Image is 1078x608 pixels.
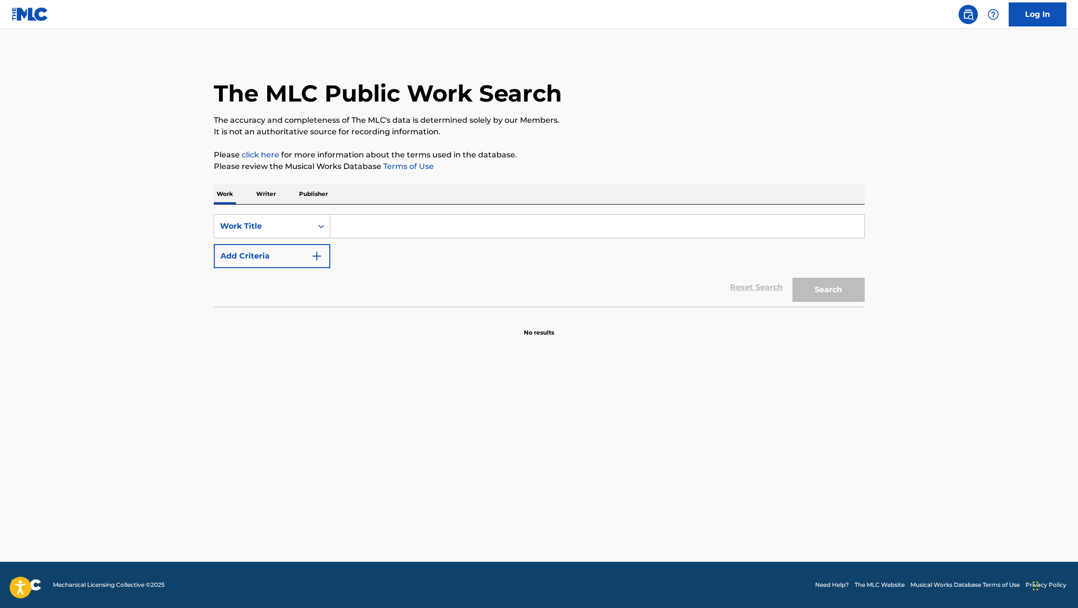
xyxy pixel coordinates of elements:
[12,579,41,591] img: logo
[253,184,279,204] p: Writer
[984,5,1003,24] div: Help
[815,581,849,589] a: Need Help?
[1009,2,1066,26] a: Log In
[987,9,999,20] img: help
[1026,581,1066,589] a: Privacy Policy
[959,5,978,24] a: Public Search
[1033,571,1039,600] div: Drag
[524,317,554,337] p: No results
[242,150,279,159] a: click here
[910,581,1020,589] a: Musical Works Database Terms of Use
[53,581,165,589] span: Mechanical Licensing Collective © 2025
[214,184,236,204] p: Work
[296,184,331,204] p: Publisher
[12,7,49,21] img: MLC Logo
[381,162,434,171] a: Terms of Use
[214,79,562,108] h1: The MLC Public Work Search
[214,149,865,161] p: Please for more information about the terms used in the database.
[214,161,865,172] p: Please review the Musical Works Database
[214,214,865,307] form: Search Form
[962,9,974,20] img: search
[214,115,865,126] p: The accuracy and completeness of The MLC's data is determined solely by our Members.
[311,250,323,262] img: 9d2ae6d4665cec9f34b9.svg
[214,126,865,138] p: It is not an authoritative source for recording information.
[214,244,330,268] button: Add Criteria
[855,581,905,589] a: The MLC Website
[220,220,307,232] div: Work Title
[1030,562,1078,608] iframe: Chat Widget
